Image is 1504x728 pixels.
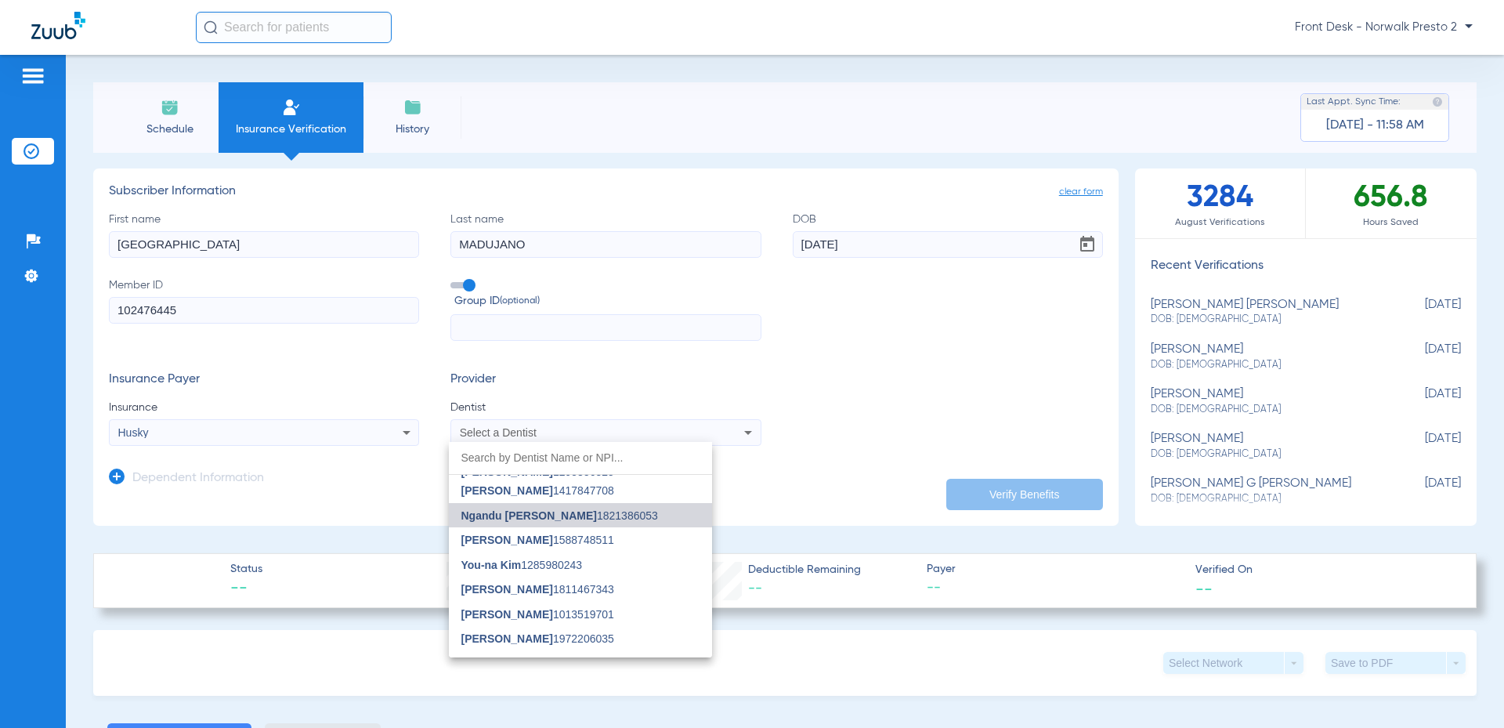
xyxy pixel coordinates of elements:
[1426,653,1504,728] iframe: Chat Widget
[461,583,553,596] span: [PERSON_NAME]
[461,509,597,522] span: Ngandu [PERSON_NAME]
[461,559,522,571] span: You-na Kim
[449,442,712,474] input: dropdown search
[461,484,553,497] span: [PERSON_NAME]
[461,455,700,477] span: 1295356525
[461,560,583,570] span: 1285980243
[461,534,553,546] span: [PERSON_NAME]
[461,485,614,496] span: 1417847708
[461,609,614,620] span: 1013519701
[461,608,553,621] span: [PERSON_NAME]
[461,584,614,595] span: 1811467343
[461,657,553,670] span: [PERSON_NAME]
[461,632,553,645] span: [PERSON_NAME]
[461,633,614,644] span: 1972206035
[461,534,614,545] span: 1588748511
[461,510,658,521] span: 1821386053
